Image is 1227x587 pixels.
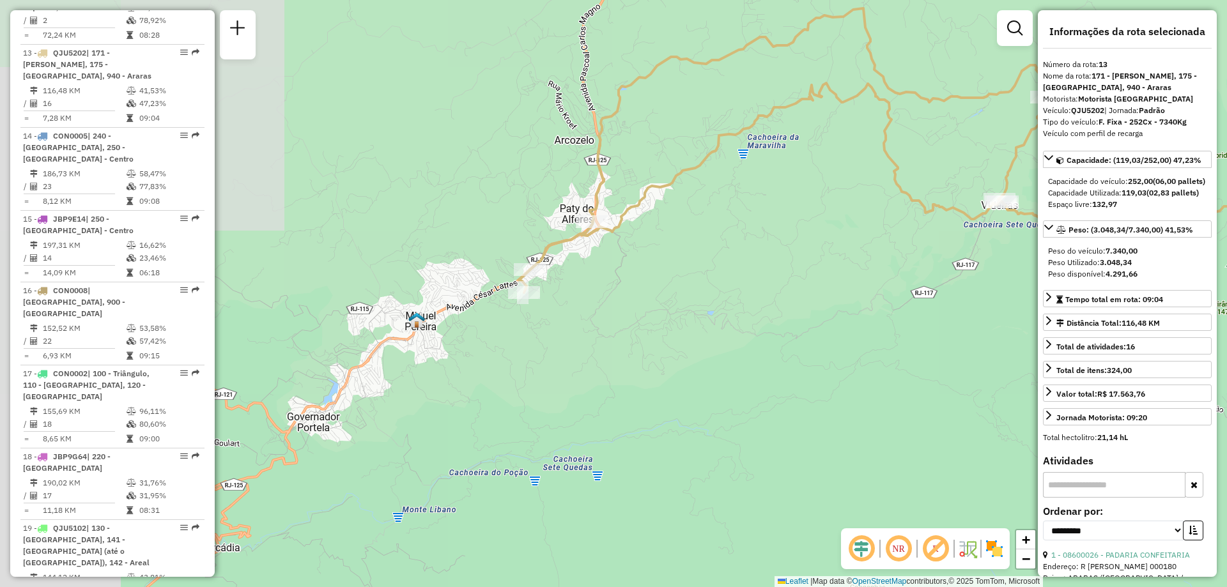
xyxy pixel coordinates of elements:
i: % de utilização do peso [127,324,136,332]
td: 23,46% [139,252,199,264]
i: Tempo total em rota [127,352,133,360]
td: 09:04 [139,112,199,125]
h4: Informações da rota selecionada [1043,26,1212,38]
em: Opções [180,49,188,56]
td: = [23,349,29,362]
div: Map data © contributors,© 2025 TomTom, Microsoft [775,576,1043,587]
td: = [23,432,29,445]
td: 17 [42,489,126,502]
span: 14 - [23,131,134,164]
span: Ocultar deslocamento [846,533,877,564]
i: Distância Total [30,479,38,487]
i: % de utilização da cubagem [127,337,136,345]
a: Distância Total:116,48 KM [1043,314,1212,331]
strong: 16 [1126,342,1135,351]
td: 72,24 KM [42,29,126,42]
strong: 4.291,66 [1106,269,1138,278]
div: Veículo com perfil de recarga [1043,128,1212,139]
i: Distância Total [30,170,38,178]
a: Total de itens:324,00 [1043,361,1212,378]
div: Capacidade: (119,03/252,00) 47,23% [1043,171,1212,215]
i: % de utilização da cubagem [127,254,136,262]
strong: 119,03 [1122,188,1146,197]
span: | 220 - [GEOGRAPHIC_DATA] [23,452,111,473]
div: Peso: (3.048,34/7.340,00) 41,53% [1043,240,1212,285]
span: 17 - [23,369,150,401]
img: Fluxo de ruas [957,538,978,559]
i: % de utilização do peso [127,574,136,581]
h4: Atividades [1043,455,1212,467]
img: Miguel Pereira [408,312,425,328]
label: Ordenar por: [1043,503,1212,519]
em: Rota exportada [192,49,199,56]
td: / [23,97,29,110]
span: Exibir rótulo [920,533,951,564]
a: Peso: (3.048,34/7.340,00) 41,53% [1043,220,1212,238]
strong: (06,00 pallets) [1153,176,1205,186]
td: 43,81% [139,571,199,584]
i: % de utilização do peso [127,87,136,95]
i: Distância Total [30,324,38,332]
td: 06:18 [139,266,199,279]
span: 16 - [23,286,125,318]
span: | Jornada: [1104,105,1165,115]
span: | [GEOGRAPHIC_DATA], 900 - [GEOGRAPHIC_DATA] [23,286,125,318]
span: + [1022,531,1030,547]
div: Total hectolitro: [1043,432,1212,443]
i: % de utilização do peso [127,479,136,487]
strong: R$ 17.563,76 [1097,389,1145,399]
a: Capacidade: (119,03/252,00) 47,23% [1043,151,1212,168]
i: Distância Total [30,574,38,581]
img: Exibir/Ocultar setores [984,538,1005,559]
div: Jornada Motorista: 09:20 [1056,412,1147,423]
td: = [23,112,29,125]
em: Rota exportada [192,215,199,222]
span: JBP9E14 [53,214,86,224]
td: / [23,418,29,431]
strong: 324,00 [1107,365,1132,375]
i: % de utilização da cubagem [127,492,136,499]
i: Tempo total em rota [127,435,133,443]
div: Distância Total: [1056,317,1160,329]
td: 14,09 KM [42,266,126,279]
div: Valor total: [1056,388,1145,400]
i: Total de Atividades [30,100,38,107]
i: % de utilização da cubagem [127,100,136,107]
td: 6,93 KM [42,349,126,362]
td: 16 [42,97,126,110]
strong: (02,83 pallets) [1146,188,1199,197]
td: / [23,335,29,347]
div: Veículo: [1043,105,1212,116]
i: % de utilização do peso [127,241,136,249]
td: 80,60% [139,418,199,431]
a: Zoom in [1016,530,1035,549]
a: OpenStreetMap [853,577,907,586]
span: Capacidade: (119,03/252,00) 47,23% [1067,155,1201,165]
i: Total de Atividades [30,420,38,428]
i: % de utilização do peso [127,170,136,178]
td: 08:28 [139,29,199,42]
em: Rota exportada [192,286,199,294]
em: Rota exportada [192,369,199,377]
td: 8,12 KM [42,195,126,208]
em: Opções [180,132,188,139]
td: 47,23% [139,97,199,110]
span: JBP9G64 [53,452,87,461]
span: CON0002 [53,369,88,378]
td: = [23,266,29,279]
td: / [23,180,29,193]
strong: 252,00 [1128,176,1153,186]
a: Tempo total em rota: 09:04 [1043,290,1212,307]
i: Total de Atividades [30,337,38,345]
td: 2 [42,14,126,27]
td: 18 [42,418,126,431]
span: | 130 - [GEOGRAPHIC_DATA], 141 - [GEOGRAPHIC_DATA] (até o [GEOGRAPHIC_DATA]), 142 - Areal [23,523,150,567]
span: | 250 - [GEOGRAPHIC_DATA] - Centro [23,214,134,235]
i: Total de Atividades [30,183,38,190]
td: 8,65 KM [42,432,126,445]
td: 53,58% [139,322,199,335]
span: QJU5102 [53,523,86,533]
i: Tempo total em rota [127,197,133,205]
span: − [1022,551,1030,567]
td: 16,62% [139,239,199,252]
